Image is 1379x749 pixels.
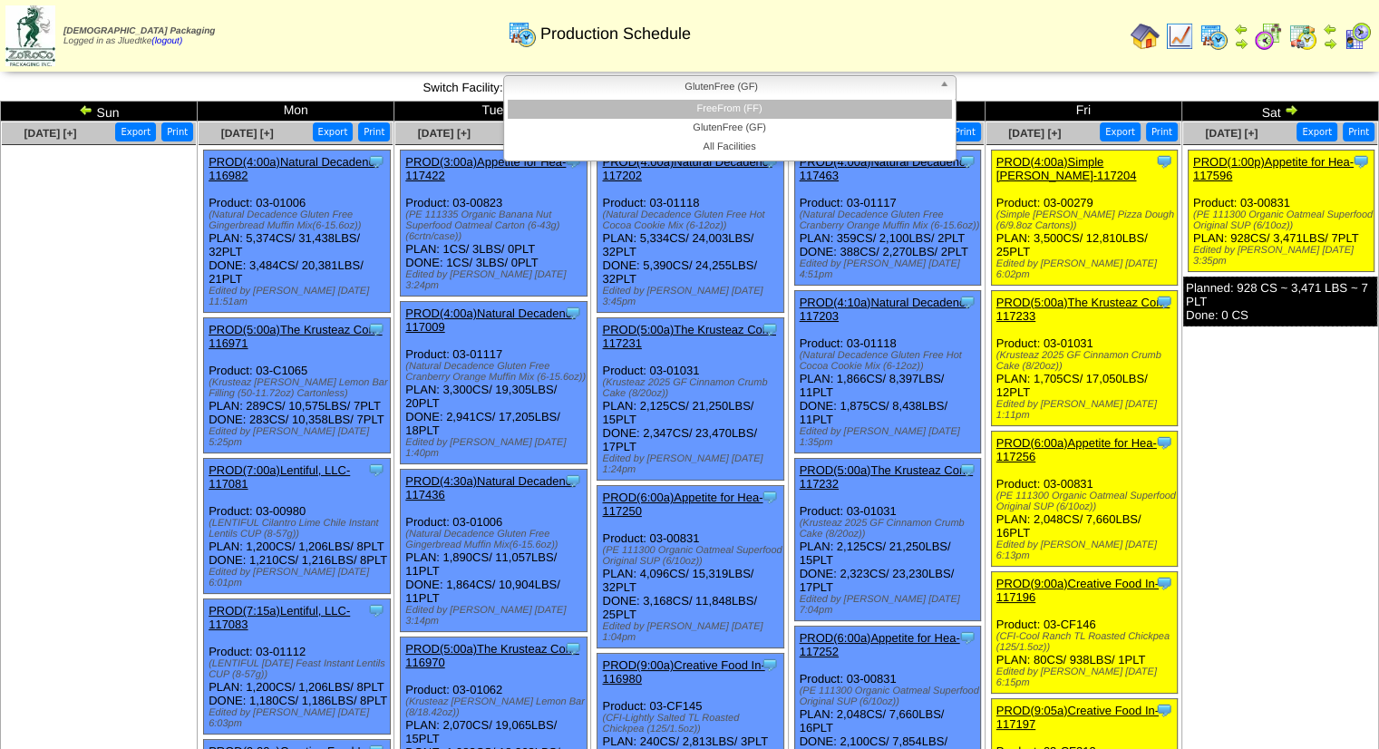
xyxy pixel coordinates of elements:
a: PROD(4:00a)Simple [PERSON_NAME]-117204 [996,155,1137,182]
img: arrowleft.gif [79,102,93,117]
a: PROD(9:00a)Creative Food In-116980 [602,658,764,686]
div: Edited by [PERSON_NAME] [DATE] 7:04pm [800,594,981,616]
img: calendarprod.gif [508,19,537,48]
div: Edited by [PERSON_NAME] [DATE] 6:03pm [209,707,390,729]
div: Product: 03-01006 PLAN: 1,890CS / 11,057LBS / 11PLT DONE: 1,864CS / 10,904LBS / 11PLT [401,470,588,632]
div: Edited by [PERSON_NAME] [DATE] 6:01pm [209,567,390,588]
div: (CFI-Cool Ranch TL Roasted Chickpea (125/1.5oz)) [996,631,1178,653]
img: arrowright.gif [1323,36,1337,51]
button: Print [1146,122,1178,141]
img: Tooltip [367,601,385,619]
img: Tooltip [958,152,976,170]
a: PROD(5:00a)The Krusteaz Com-117232 [800,463,973,491]
a: PROD(4:00a)Natural Decadenc-117202 [602,155,772,182]
td: Tue [394,102,591,122]
div: Edited by [PERSON_NAME] [DATE] 1:04pm [602,621,783,643]
button: Export [115,122,156,141]
img: calendarinout.gif [1288,22,1317,51]
img: Tooltip [1155,293,1173,311]
div: Edited by [PERSON_NAME] [DATE] 3:24pm [405,269,587,291]
div: Product: 03-01118 PLAN: 1,866CS / 8,397LBS / 11PLT DONE: 1,875CS / 8,438LBS / 11PLT [794,291,981,453]
span: Production Schedule [540,24,691,44]
img: Tooltip [564,304,582,322]
img: arrowleft.gif [1234,22,1248,36]
div: Edited by [PERSON_NAME] [DATE] 6:13pm [996,540,1178,561]
td: Fri [985,102,1181,122]
div: (PE 111300 Organic Oatmeal Superfood Original SUP (6/10oz)) [602,545,783,567]
div: (Natural Decadence Gluten Free Hot Cocoa Cookie Mix (6-12oz)) [800,350,981,372]
div: (PE 111335 Organic Banana Nut Superfood Oatmeal Carton (6-43g)(6crtn/case)) [405,209,587,242]
td: Sat [1181,102,1378,122]
div: Edited by [PERSON_NAME] [DATE] 3:45pm [602,286,783,307]
a: PROD(4:30a)Natural Decadenc-117436 [405,474,575,501]
img: arrowleft.gif [1323,22,1337,36]
button: Export [313,122,354,141]
div: Product: 03-01118 PLAN: 5,334CS / 24,003LBS / 32PLT DONE: 5,390CS / 24,255LBS / 32PLT [597,151,784,313]
a: PROD(9:00a)Creative Food In-117196 [996,577,1159,604]
button: Print [161,122,193,141]
div: Edited by [PERSON_NAME] [DATE] 3:35pm [1193,245,1374,267]
a: PROD(5:00a)The Krusteaz Com-117231 [602,323,775,350]
div: (Krusteaz [PERSON_NAME] Lemon Bar (8/18.42oz)) [405,696,587,718]
div: Product: 03-00831 PLAN: 2,048CS / 7,660LBS / 16PLT [991,432,1178,567]
a: [DATE] [+] [418,127,471,140]
button: Print [358,122,390,141]
div: Edited by [PERSON_NAME] [DATE] 4:51pm [800,258,981,280]
img: Tooltip [761,488,779,506]
img: Tooltip [1155,701,1173,719]
div: Product: 03-01006 PLAN: 5,374CS / 31,438LBS / 32PLT DONE: 3,484CS / 20,381LBS / 21PLT [204,151,391,313]
li: All Facilities [508,138,952,157]
span: GlutenFree (GF) [511,76,932,98]
img: home.gif [1131,22,1160,51]
div: Product: 03-01117 PLAN: 3,300CS / 19,305LBS / 20PLT DONE: 2,941CS / 17,205LBS / 18PLT [401,302,588,464]
div: (PE 111300 Organic Oatmeal Superfood Original SUP (6/10oz)) [996,491,1178,512]
img: zoroco-logo-small.webp [5,5,55,66]
div: (Krusteaz 2025 GF Cinnamon Crumb Cake (8/20oz)) [996,350,1178,372]
div: Edited by [PERSON_NAME] [DATE] 1:11pm [996,399,1178,421]
div: (LENTIFUL [DATE] Feast Instant Lentils CUP (8-57g)) [209,658,390,680]
span: Logged in as Jluedtke [63,26,215,46]
div: (PE 111300 Organic Oatmeal Superfood Original SUP (6/10oz)) [800,686,981,707]
div: Product: 03-00980 PLAN: 1,200CS / 1,206LBS / 8PLT DONE: 1,210CS / 1,216LBS / 8PLT [204,459,391,594]
a: PROD(7:15a)Lentiful, LLC-117083 [209,604,350,631]
img: Tooltip [958,461,976,479]
div: (Natural Decadence Gluten Free Gingerbread Muffin Mix(6-15.6oz)) [405,529,587,550]
a: PROD(9:05a)Creative Food In-117197 [996,704,1159,731]
a: [DATE] [+] [1205,127,1258,140]
a: [DATE] [+] [24,127,76,140]
a: (logout) [151,36,182,46]
div: Edited by [PERSON_NAME] [DATE] 6:02pm [996,258,1178,280]
span: [DEMOGRAPHIC_DATA] Packaging [63,26,215,36]
div: Product: 03-00831 PLAN: 4,096CS / 15,319LBS / 32PLT DONE: 3,168CS / 11,848LBS / 25PLT [597,486,784,648]
a: PROD(3:00a)Appetite for Hea-117422 [405,155,566,182]
img: Tooltip [564,472,582,490]
img: Tooltip [1155,433,1173,452]
div: (Natural Decadence Gluten Free Cranberry Orange Muffin Mix (6-15.6oz)) [405,361,587,383]
button: Export [1100,122,1141,141]
a: PROD(6:00a)Appetite for Hea-117250 [602,491,762,518]
img: Tooltip [761,320,779,338]
div: (Natural Decadence Gluten Free Cranberry Orange Muffin Mix (6-15.6oz)) [800,209,981,231]
div: (Natural Decadence Gluten Free Hot Cocoa Cookie Mix (6-12oz)) [602,209,783,231]
a: PROD(5:00a)The Krusteaz Com-116971 [209,323,382,350]
div: Edited by [PERSON_NAME] [DATE] 3:14pm [405,605,587,627]
button: Print [1343,122,1374,141]
td: Mon [198,102,394,122]
img: Tooltip [564,639,582,657]
button: Print [949,122,981,141]
img: Tooltip [958,293,976,311]
a: PROD(4:00a)Natural Decadenc-117009 [405,306,575,334]
div: Planned: 928 CS ~ 3,471 LBS ~ 7 PLT Done: 0 CS [1183,277,1377,326]
img: line_graph.gif [1165,22,1194,51]
div: (Krusteaz 2025 GF Cinnamon Crumb Cake (8/20oz)) [800,518,981,540]
div: Edited by [PERSON_NAME] [DATE] 6:15pm [996,666,1178,688]
div: Product: 03-CF146 PLAN: 80CS / 938LBS / 1PLT [991,572,1178,694]
img: Tooltip [367,152,385,170]
div: (Natural Decadence Gluten Free Gingerbread Muffin Mix(6-15.6oz)) [209,209,390,231]
div: Product: 03-01112 PLAN: 1,200CS / 1,206LBS / 8PLT DONE: 1,180CS / 1,186LBS / 8PLT [204,599,391,734]
a: PROD(7:00a)Lentiful, LLC-117081 [209,463,350,491]
div: Edited by [PERSON_NAME] [DATE] 1:40pm [405,437,587,459]
button: Export [1296,122,1337,141]
div: (LENTIFUL Cilantro Lime Chile Instant Lentils CUP (8-57g)) [209,518,390,540]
